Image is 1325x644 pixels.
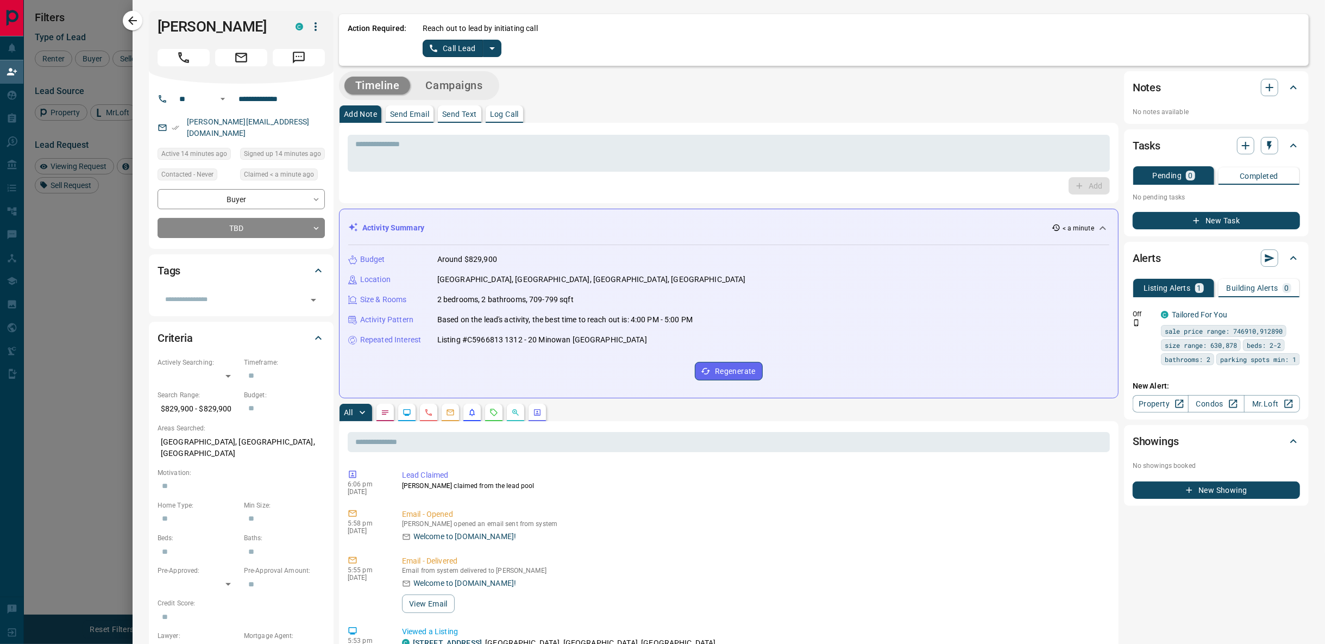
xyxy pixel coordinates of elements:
p: Pending [1152,172,1182,179]
button: New Showing [1133,482,1300,499]
div: Fri Aug 15 2025 [158,148,235,163]
span: Message [273,49,325,66]
button: Open [216,92,229,105]
span: beds: 2-2 [1247,340,1281,351]
p: Budget [360,254,385,265]
p: [GEOGRAPHIC_DATA], [GEOGRAPHIC_DATA], [GEOGRAPHIC_DATA], [GEOGRAPHIC_DATA] [437,274,746,285]
p: Add Note [344,110,377,118]
div: Fri Aug 15 2025 [240,168,325,184]
p: Activity Summary [362,222,424,234]
h2: Tasks [1133,137,1160,154]
h2: Alerts [1133,249,1161,267]
a: Property [1133,395,1189,412]
div: Notes [1133,74,1300,101]
div: Buyer [158,189,325,209]
span: bathrooms: 2 [1165,354,1210,365]
a: Condos [1188,395,1244,412]
h1: [PERSON_NAME] [158,18,279,35]
button: Regenerate [695,362,763,380]
span: sale price range: 746910,912890 [1165,326,1283,336]
div: condos.ca [296,23,303,30]
p: Reach out to lead by initiating call [423,23,538,34]
p: Completed [1240,172,1278,180]
p: Lawyer: [158,631,238,641]
p: Action Required: [348,23,406,57]
p: Actively Searching: [158,358,238,367]
p: Building Alerts [1227,284,1278,292]
p: [PERSON_NAME] opened an email sent from system [402,520,1106,528]
p: Credit Score: [158,598,325,608]
p: [DATE] [348,574,386,582]
p: 5:55 pm [348,566,386,574]
p: Search Range: [158,390,238,400]
p: Welcome to [DOMAIN_NAME]! [413,578,516,589]
svg: Calls [424,408,433,417]
a: [PERSON_NAME][EMAIL_ADDRESS][DOMAIN_NAME] [187,117,310,137]
p: 1 [1197,284,1202,292]
p: Listing #C5966813 1312 - 20 Minowan [GEOGRAPHIC_DATA] [437,334,647,346]
svg: Lead Browsing Activity [403,408,411,417]
p: Location [360,274,391,285]
p: Send Text [442,110,477,118]
span: Call [158,49,210,66]
p: $829,900 - $829,900 [158,400,238,418]
p: Size & Rooms [360,294,407,305]
p: No notes available [1133,107,1300,117]
svg: Agent Actions [533,408,542,417]
div: Tasks [1133,133,1300,159]
p: No pending tasks [1133,189,1300,205]
p: Mortgage Agent: [244,631,325,641]
button: Call Lead [423,40,483,57]
p: Pre-Approved: [158,566,238,576]
button: Timeline [344,77,411,95]
button: Campaigns [415,77,493,95]
div: Activity Summary< a minute [348,218,1109,238]
a: Mr.Loft [1244,395,1300,412]
h2: Criteria [158,329,193,347]
p: Timeframe: [244,358,325,367]
p: Beds: [158,533,238,543]
h2: Notes [1133,79,1161,96]
p: [DATE] [348,527,386,535]
button: New Task [1133,212,1300,229]
div: Tags [158,258,325,284]
p: < a minute [1063,223,1094,233]
span: Active 14 minutes ago [161,148,227,159]
p: Email from system delivered to [PERSON_NAME] [402,567,1106,574]
p: Welcome to [DOMAIN_NAME]! [413,531,516,542]
p: Off [1133,309,1154,319]
svg: Listing Alerts [468,408,476,417]
span: size range: 630,878 [1165,340,1237,351]
p: Areas Searched: [158,423,325,433]
div: Showings [1133,428,1300,454]
p: No showings booked [1133,461,1300,471]
p: Log Call [490,110,519,118]
p: Motivation: [158,468,325,478]
h2: Showings [1133,433,1179,450]
span: Claimed < a minute ago [244,169,314,180]
p: New Alert: [1133,380,1300,392]
svg: Push Notification Only [1133,319,1140,327]
div: Alerts [1133,245,1300,271]
p: All [344,409,353,416]
p: Lead Claimed [402,470,1106,481]
p: Budget: [244,390,325,400]
button: Open [306,292,321,308]
svg: Notes [381,408,390,417]
span: parking spots min: 1 [1220,354,1296,365]
div: TBD [158,218,325,238]
p: Email - Opened [402,509,1106,520]
p: Min Size: [244,501,325,510]
svg: Requests [489,408,498,417]
p: Based on the lead's activity, the best time to reach out is: 4:00 PM - 5:00 PM [437,314,693,326]
p: [PERSON_NAME] claimed from the lead pool [402,481,1106,491]
p: Activity Pattern [360,314,413,326]
svg: Opportunities [511,408,520,417]
span: Email [215,49,267,66]
p: Baths: [244,533,325,543]
div: Criteria [158,325,325,351]
p: Listing Alerts [1144,284,1191,292]
p: 0 [1188,172,1192,179]
p: Around $829,900 [437,254,497,265]
button: View Email [402,595,455,613]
